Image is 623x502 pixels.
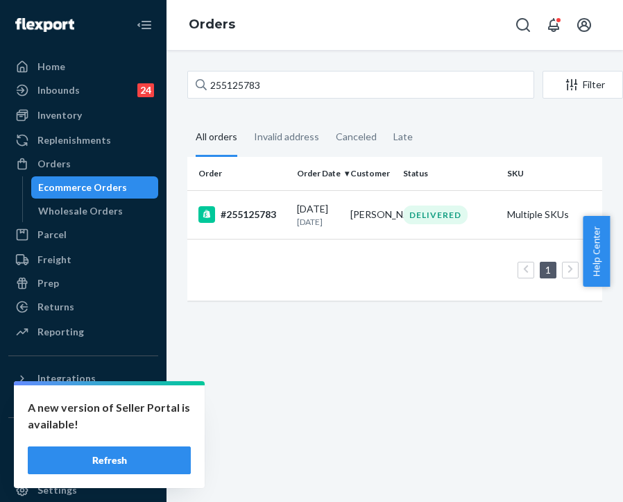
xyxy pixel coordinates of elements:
[297,202,339,228] div: [DATE]
[187,157,291,190] th: Order
[398,157,502,190] th: Status
[37,108,82,122] div: Inventory
[535,460,609,495] iframe: Opens a widget where you can chat to one of our agents
[38,181,127,194] div: Ecommerce Orders
[31,200,159,222] a: Wholesale Orders
[8,224,158,246] a: Parcel
[403,206,468,224] div: DELIVERED
[28,399,191,433] p: A new version of Seller Portal is available!
[297,216,339,228] p: [DATE]
[291,157,345,190] th: Order Date
[37,60,65,74] div: Home
[37,276,59,290] div: Prep
[31,176,159,199] a: Ecommerce Orders
[8,129,158,151] a: Replenishments
[196,119,237,157] div: All orders
[8,296,158,318] a: Returns
[8,56,158,78] a: Home
[8,367,158,390] button: Integrations
[543,71,623,99] button: Filter
[393,119,413,155] div: Late
[37,325,84,339] div: Reporting
[8,321,158,343] a: Reporting
[15,18,74,32] img: Flexport logo
[178,5,246,45] ol: breadcrumbs
[336,119,377,155] div: Canceled
[38,204,123,218] div: Wholesale Orders
[509,11,537,39] button: Open Search Box
[543,78,622,92] div: Filter
[130,11,158,39] button: Close Navigation
[540,11,567,39] button: Open notifications
[198,206,286,223] div: #255125783
[8,429,158,451] button: Fast Tags
[8,272,158,294] a: Prep
[37,371,96,385] div: Integrations
[543,264,554,276] a: Page 1 is your current page
[189,17,235,32] a: Orders
[570,11,598,39] button: Open account menu
[8,249,158,271] a: Freight
[8,79,158,101] a: Inbounds24
[583,216,610,287] button: Help Center
[8,104,158,126] a: Inventory
[187,71,534,99] input: Search orders
[28,446,191,474] button: Refresh
[37,133,111,147] div: Replenishments
[350,167,393,179] div: Customer
[8,479,158,501] a: Settings
[8,153,158,175] a: Orders
[254,119,319,155] div: Invalid address
[37,83,80,97] div: Inbounds
[37,228,67,242] div: Parcel
[37,483,77,497] div: Settings
[8,395,158,412] a: Add Integration
[137,83,154,97] div: 24
[345,190,398,239] td: [PERSON_NAME]
[37,300,74,314] div: Returns
[37,157,71,171] div: Orders
[37,253,71,267] div: Freight
[8,457,158,474] a: Add Fast Tag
